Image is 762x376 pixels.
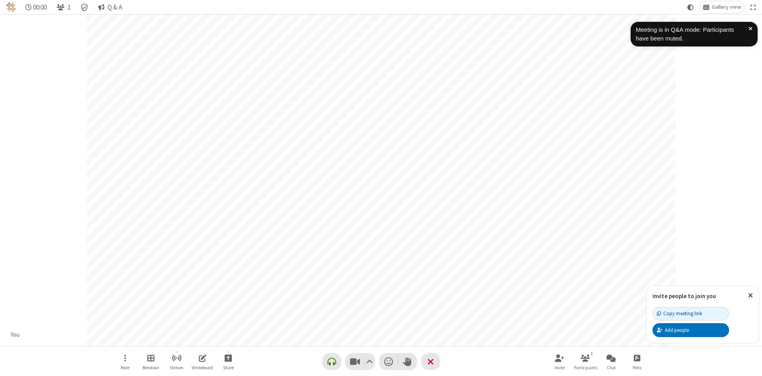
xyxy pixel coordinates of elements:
[573,350,597,373] button: Open participant list
[574,365,597,370] span: Participants
[108,4,122,11] span: Q & A
[216,350,240,373] button: Start sharing
[223,365,234,370] span: Share
[589,350,595,357] div: 1
[142,365,159,370] span: Breakout
[554,365,565,370] span: Invite
[192,365,213,370] span: Whiteboard
[22,1,50,13] div: Timer
[190,350,214,373] button: Open shared whiteboard
[652,292,716,300] label: Invite people to join you
[700,1,744,13] button: Change layout
[607,365,616,370] span: Chat
[747,1,759,13] button: Fullscreen
[625,350,649,373] button: Open poll
[170,365,183,370] span: Stream
[67,4,71,11] span: 1
[121,365,129,370] span: More
[652,323,729,337] button: Add people
[684,1,697,13] button: Using system theme
[636,25,749,43] div: Meeting is in Q&A mode: Participants have been muted.
[6,2,16,12] img: QA Selenium DO NOT DELETE OR CHANGE
[364,353,375,370] button: Video setting
[633,365,641,370] span: Polls
[322,353,341,370] button: Connect your audio
[742,286,759,305] button: Close popover
[421,353,440,370] button: End or leave meeting
[139,350,163,373] button: Manage Breakout Rooms
[548,350,571,373] button: Invite participants (Alt+I)
[33,4,47,11] span: 00:00
[77,1,92,13] div: Meeting details Encryption enabled
[712,4,741,10] span: Gallery view
[398,353,417,370] button: Raise hand
[379,353,398,370] button: Send a reaction
[165,350,189,373] button: Start streaming
[599,350,623,373] button: Open chat
[53,1,74,13] button: Open participant list
[345,353,375,370] button: Stop video (Alt+V)
[652,307,729,320] button: Copy meeting link
[95,1,125,13] button: Q & A
[8,330,23,339] div: You
[113,350,137,373] button: Open menu
[657,310,702,317] div: Copy meeting link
